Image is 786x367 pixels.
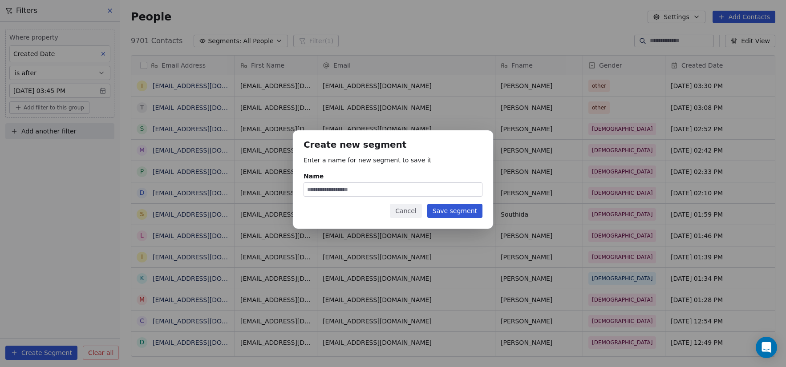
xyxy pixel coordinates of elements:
button: Cancel [390,204,421,218]
input: Name [304,183,482,196]
button: Save segment [427,204,482,218]
p: Enter a name for new segment to save it [304,156,482,165]
h1: Create new segment [304,141,482,150]
div: Name [304,172,482,181]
